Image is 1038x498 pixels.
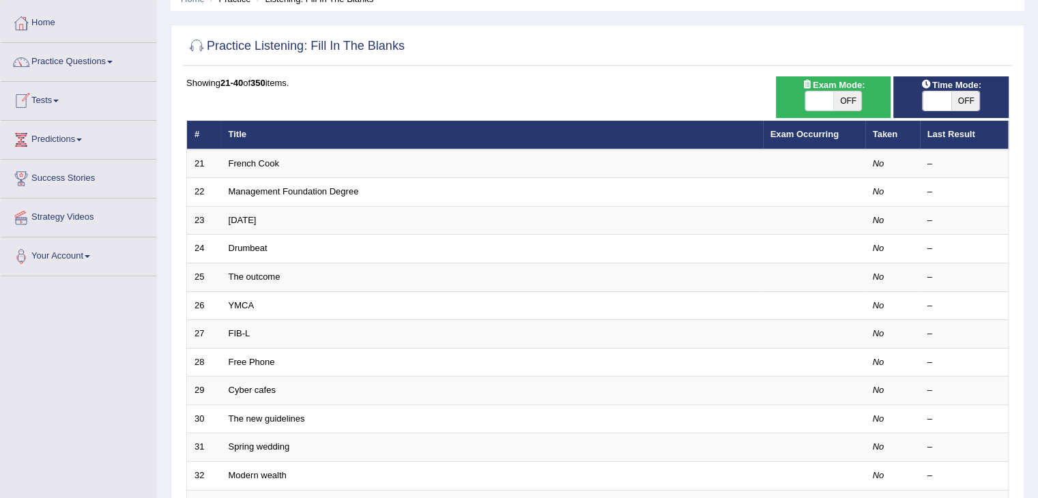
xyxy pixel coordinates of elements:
[187,377,221,405] td: 29
[1,160,156,194] a: Success Stories
[229,470,287,480] a: Modern wealth
[833,91,862,111] span: OFF
[187,291,221,320] td: 26
[229,272,280,282] a: The outcome
[770,129,839,139] a: Exam Occurring
[927,384,1001,397] div: –
[187,405,221,433] td: 30
[187,263,221,292] td: 25
[187,235,221,263] td: 24
[229,215,257,225] a: [DATE]
[927,271,1001,284] div: –
[796,78,870,92] span: Exam Mode:
[187,178,221,207] td: 22
[927,469,1001,482] div: –
[951,91,980,111] span: OFF
[927,214,1001,227] div: –
[229,243,268,253] a: Drumbeat
[920,121,1009,149] th: Last Result
[1,43,156,77] a: Practice Questions
[873,272,884,282] em: No
[927,158,1001,171] div: –
[927,242,1001,255] div: –
[229,186,359,196] a: Management Foundation Degree
[927,299,1001,312] div: –
[916,78,987,92] span: Time Mode:
[229,385,276,395] a: Cyber cafes
[873,441,884,452] em: No
[229,357,275,367] a: Free Phone
[1,121,156,155] a: Predictions
[1,4,156,38] a: Home
[873,215,884,225] em: No
[229,300,255,310] a: YMCA
[187,206,221,235] td: 23
[229,158,279,169] a: French Cook
[873,300,884,310] em: No
[776,76,891,118] div: Show exams occurring in exams
[927,413,1001,426] div: –
[187,121,221,149] th: #
[1,237,156,272] a: Your Account
[927,356,1001,369] div: –
[187,149,221,178] td: 21
[873,413,884,424] em: No
[873,470,884,480] em: No
[221,121,763,149] th: Title
[927,186,1001,199] div: –
[873,385,884,395] em: No
[873,243,884,253] em: No
[229,413,305,424] a: The new guidelines
[220,78,243,88] b: 21-40
[187,348,221,377] td: 28
[873,328,884,338] em: No
[1,82,156,116] a: Tests
[927,441,1001,454] div: –
[927,327,1001,340] div: –
[229,328,250,338] a: FIB-L
[187,320,221,349] td: 27
[865,121,920,149] th: Taken
[873,357,884,367] em: No
[250,78,265,88] b: 350
[186,76,1009,89] div: Showing of items.
[187,433,221,462] td: 31
[186,36,405,57] h2: Practice Listening: Fill In The Blanks
[187,461,221,490] td: 32
[229,441,290,452] a: Spring wedding
[873,158,884,169] em: No
[1,199,156,233] a: Strategy Videos
[873,186,884,196] em: No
